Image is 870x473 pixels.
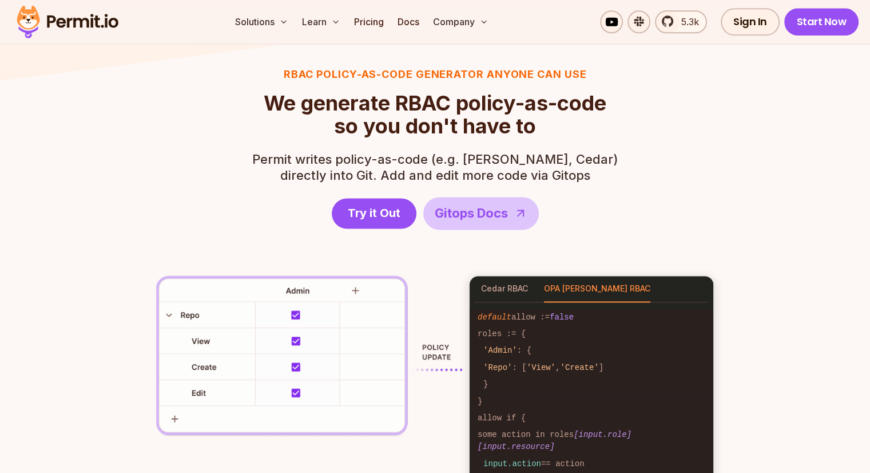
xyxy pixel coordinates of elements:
button: OPA [PERSON_NAME] RBAC [544,276,650,302]
code: roles := { [470,326,713,342]
span: 'View' [527,363,555,372]
span: 'Create' [560,363,598,372]
a: Pricing [349,10,388,33]
span: Gitops Docs [435,204,508,223]
span: 'Admin' [483,346,517,355]
span: We generate RBAC policy-as-code [264,92,606,115]
button: Learn [297,10,345,33]
button: Solutions [231,10,293,33]
code: : { [470,342,713,359]
p: directly into Git. Add and edit more code via Gitops [252,151,618,183]
a: Docs [393,10,424,33]
span: [input.role] [574,430,631,439]
span: 5.3k [674,15,699,29]
a: Gitops Docs [423,197,539,230]
code: } [470,376,713,393]
h2: so you don't have to [264,92,606,137]
span: Permit writes policy-as-code (e.g. [PERSON_NAME], Cedar) [252,151,618,167]
code: } [470,393,713,409]
span: Try it Out [348,205,400,221]
button: Company [428,10,493,33]
span: false [550,313,574,322]
a: Try it Out [332,198,416,228]
span: [input.resource] [478,442,554,451]
a: 5.3k [655,10,707,33]
h3: RBAC Policy-as-code generator anyone can use [252,66,618,82]
code: allow := [470,309,713,326]
code: : [ , ] [470,360,713,376]
a: Start Now [784,8,859,36]
code: allow if { [470,410,713,427]
span: default [478,313,511,322]
span: 'Repo' [483,363,512,372]
span: input.action [483,459,541,468]
a: Sign In [721,8,780,36]
code: == action [470,456,713,472]
img: Permit logo [11,2,124,41]
button: Cedar RBAC [481,276,528,302]
code: some action in roles [470,427,713,455]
